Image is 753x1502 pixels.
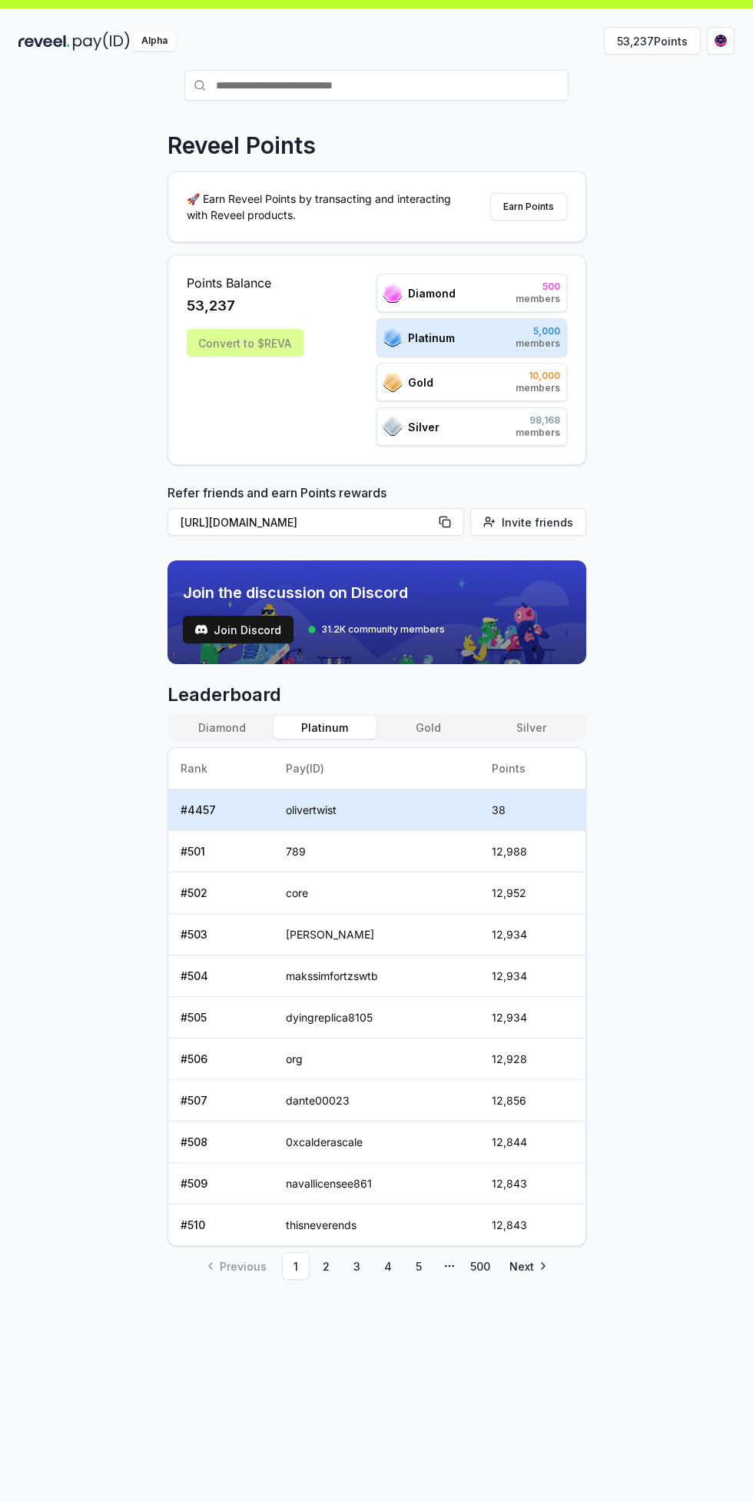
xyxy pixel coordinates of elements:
th: Points [479,748,585,789]
td: # 509 [168,1163,274,1205]
span: Join the discussion on Discord [183,582,445,603]
span: Join Discord [214,622,281,638]
td: # 501 [168,831,274,872]
td: # 510 [168,1205,274,1246]
button: Invite friends [470,508,586,536]
p: Reveel Points [168,131,316,159]
button: [URL][DOMAIN_NAME] [168,508,464,536]
div: Refer friends and earn Points rewards [168,483,586,542]
span: 31.2K community members [321,623,445,636]
td: # 503 [168,914,274,955]
td: 12,856 [479,1080,585,1122]
td: # 508 [168,1122,274,1163]
td: 38 [479,789,585,831]
td: dyingreplica8105 [274,997,479,1038]
span: 5,000 [516,325,560,337]
td: 12,934 [479,955,585,997]
span: 98,168 [516,414,560,427]
img: ranks_icon [383,284,402,303]
img: test [195,623,207,636]
td: dante00023 [274,1080,479,1122]
td: # 4457 [168,789,274,831]
td: makssimfortzswtb [274,955,479,997]
td: 12,934 [479,914,585,955]
span: Diamond [408,285,456,301]
p: 🚀 Earn Reveel Points by transacting and interacting with Reveel products. [187,191,463,223]
td: # 505 [168,997,274,1038]
img: discord_banner [168,560,586,664]
td: 12,952 [479,872,585,914]
td: navallicensee861 [274,1163,479,1205]
span: Invite friends [502,514,573,530]
span: 10,000 [516,370,560,382]
a: 2 [313,1252,340,1280]
span: Gold [408,374,433,390]
a: 500 [466,1252,494,1280]
img: pay_id [73,32,130,51]
td: 12,843 [479,1163,585,1205]
a: Go to next page [497,1252,557,1280]
a: 1 [282,1252,310,1280]
td: 0xcalderascale [274,1122,479,1163]
a: 5 [405,1252,433,1280]
td: thisneverends [274,1205,479,1246]
span: 53,237 [187,295,235,317]
td: 12,844 [479,1122,585,1163]
span: Next [509,1258,534,1274]
td: 12,988 [479,831,585,872]
a: 3 [343,1252,371,1280]
span: Points Balance [187,274,304,292]
td: # 504 [168,955,274,997]
span: members [516,337,560,350]
td: # 506 [168,1038,274,1080]
th: Rank [168,748,274,789]
span: members [516,382,560,394]
button: Silver [479,716,582,739]
th: Pay(ID) [274,748,479,789]
td: 12,934 [479,997,585,1038]
button: Gold [376,716,479,739]
button: Platinum [274,716,376,739]
td: 12,928 [479,1038,585,1080]
span: members [516,293,560,305]
span: Platinum [408,330,455,346]
a: 4 [374,1252,402,1280]
button: Join Discord [183,616,294,643]
td: [PERSON_NAME] [274,914,479,955]
td: 789 [274,831,479,872]
button: Earn Points [490,193,567,221]
span: members [516,427,560,439]
img: ranks_icon [383,327,402,347]
td: # 507 [168,1080,274,1122]
div: Alpha [133,32,176,51]
a: testJoin Discord [183,616,294,643]
td: org [274,1038,479,1080]
td: core [274,872,479,914]
nav: pagination [168,1252,586,1280]
span: Silver [408,419,440,435]
td: olivertwist [274,789,479,831]
img: reveel_dark [18,32,70,51]
span: 500 [516,281,560,293]
td: 12,843 [479,1205,585,1246]
img: ranks_icon [383,417,402,437]
button: 53,237Points [604,27,701,55]
img: ranks_icon [383,373,402,392]
span: Leaderboard [168,683,586,707]
button: Diamond [171,716,274,739]
td: # 502 [168,872,274,914]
